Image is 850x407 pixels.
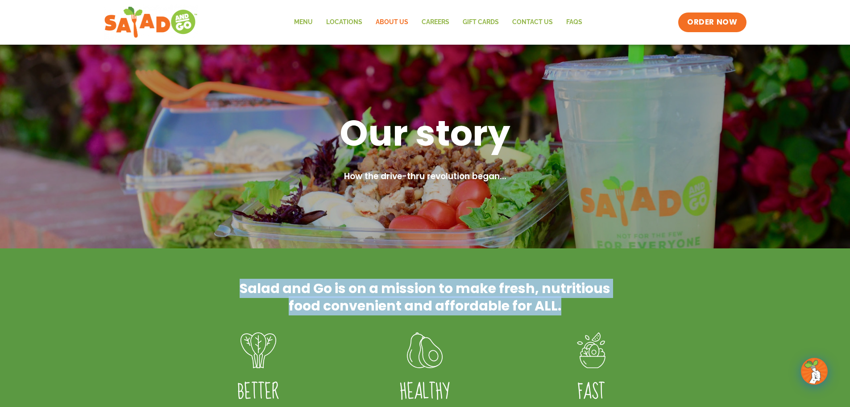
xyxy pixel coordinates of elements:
[678,13,746,32] a: ORDER NOW
[369,12,415,33] a: About Us
[238,280,613,315] h2: Salad and Go is on a mission to make fresh, nutritious food convenient and affordable for ALL.
[521,380,661,405] h4: FAST
[193,170,657,183] h2: How the drive-thru revolution began...
[560,12,589,33] a: FAQs
[287,12,589,33] nav: Menu
[355,380,494,405] h4: Healthy
[189,380,328,405] h4: Better
[104,4,198,40] img: new-SAG-logo-768×292
[687,17,737,28] span: ORDER NOW
[319,12,369,33] a: Locations
[415,12,456,33] a: Careers
[506,12,560,33] a: Contact Us
[456,12,506,33] a: GIFT CARDS
[193,110,657,156] h1: Our story
[802,359,827,384] img: wpChatIcon
[287,12,319,33] a: Menu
